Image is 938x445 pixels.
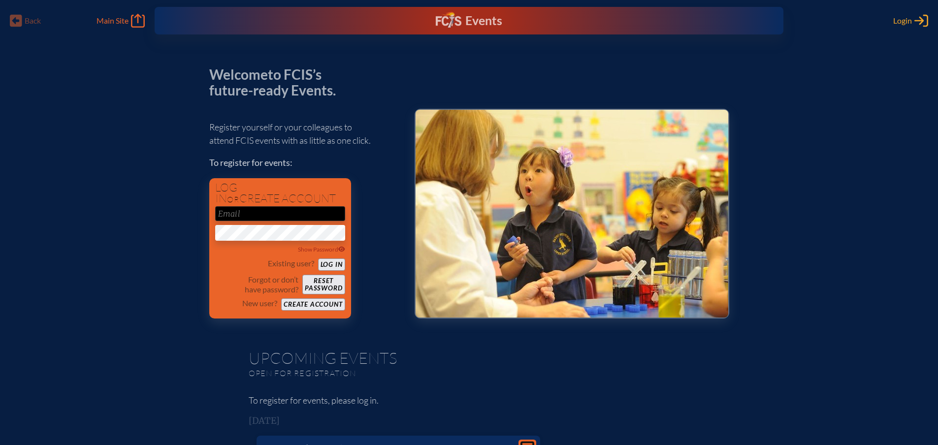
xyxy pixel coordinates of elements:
p: Welcome to FCIS’s future-ready Events. [209,67,347,98]
p: Forgot or don’t have password? [215,275,299,294]
img: Events [416,110,728,318]
span: or [227,194,239,204]
span: Login [893,16,912,26]
p: New user? [242,298,277,308]
h1: Log in create account [215,182,345,204]
span: Main Site [97,16,129,26]
a: Main Site [97,14,145,28]
p: Existing user? [268,258,314,268]
button: Resetpassword [302,275,345,294]
p: To register for events: [209,156,399,169]
input: Email [215,206,345,221]
h3: [DATE] [249,416,690,426]
p: To register for events, please log in. [249,394,690,407]
button: Log in [318,258,345,271]
button: Create account [281,298,345,311]
div: FCIS Events — Future ready [327,12,610,30]
span: Show Password [298,246,345,253]
p: Register yourself or your colleagues to attend FCIS events with as little as one click. [209,121,399,147]
h1: Upcoming Events [249,350,690,366]
p: Open for registration [249,368,509,378]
